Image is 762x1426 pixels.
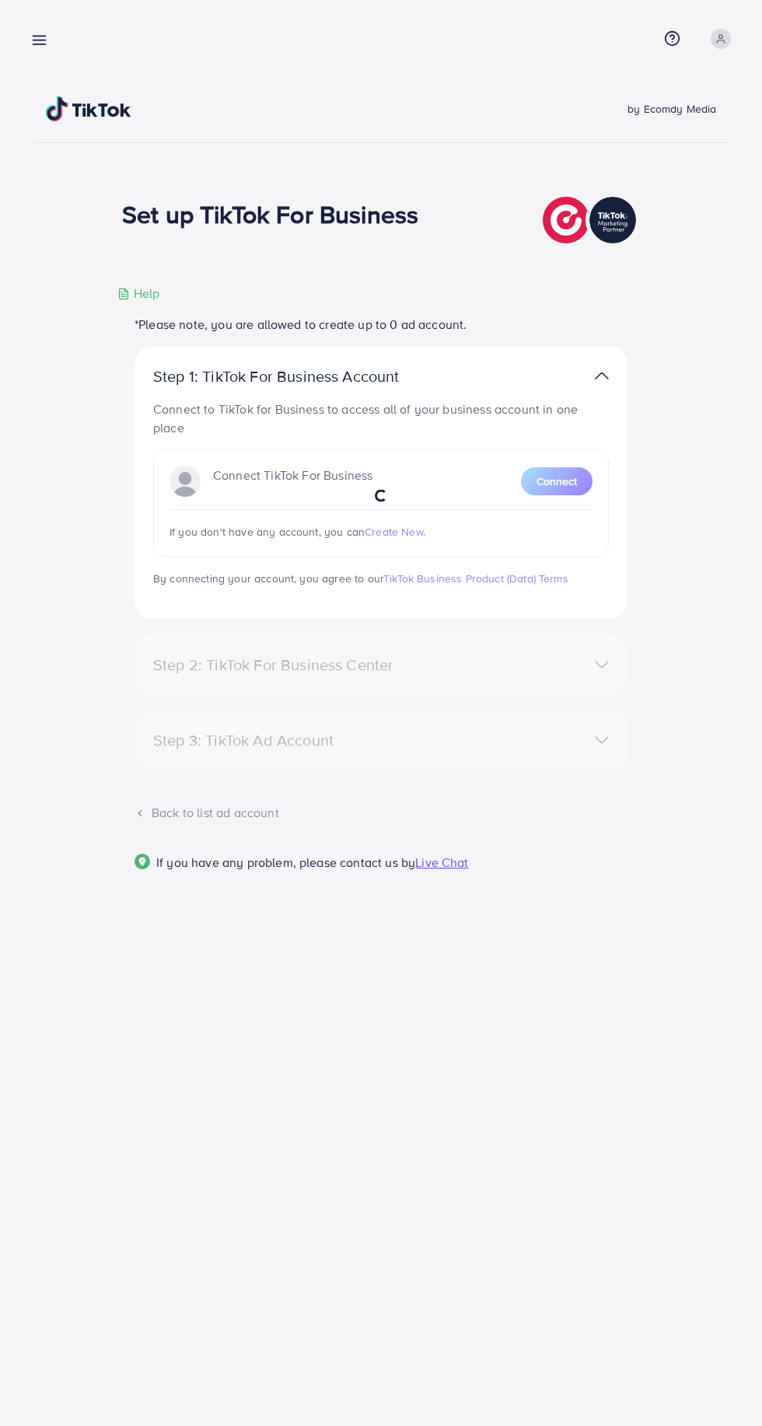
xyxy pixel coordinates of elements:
[153,367,449,386] p: Step 1: TikTok For Business Account
[122,199,418,229] h1: Set up TikTok For Business
[135,315,627,334] p: *Please note, you are allowed to create up to 0 ad account.
[595,365,609,387] img: TikTok partner
[156,854,415,871] span: If you have any problem, please contact us by
[135,804,627,822] div: Back to list ad account
[543,193,640,247] img: TikTok partner
[117,285,160,302] div: Help
[415,854,468,871] span: Live Chat
[46,96,131,121] img: TikTok
[627,101,716,117] span: by Ecomdy Media
[135,854,150,869] img: Popup guide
